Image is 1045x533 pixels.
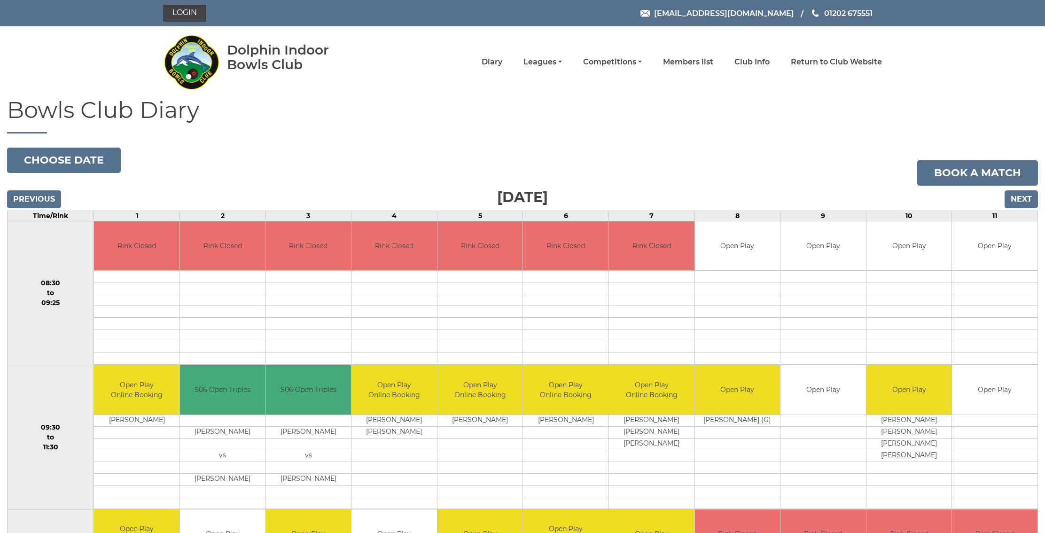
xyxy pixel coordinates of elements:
a: Email [EMAIL_ADDRESS][DOMAIN_NAME] [640,8,794,19]
td: Rink Closed [437,221,523,271]
a: Diary [482,57,502,67]
td: [PERSON_NAME] [866,415,952,426]
td: [PERSON_NAME] [94,415,179,426]
td: 9 [780,211,866,221]
td: [PERSON_NAME] (G) [695,415,780,426]
input: Next [1005,190,1038,208]
td: [PERSON_NAME] [351,426,437,438]
a: Phone us 01202 675551 [811,8,873,19]
td: 2 [179,211,265,221]
td: 6 [523,211,609,221]
input: Previous [7,190,61,208]
td: Open Play Online Booking [609,365,694,415]
div: Dolphin Indoor Bowls Club [227,43,359,72]
td: 3 [265,211,351,221]
td: Rink Closed [351,221,437,271]
td: S06 Open Triples [266,365,351,415]
a: Club Info [734,57,770,67]
img: Email [640,10,650,17]
a: Leagues [523,57,562,67]
td: [PERSON_NAME] [866,450,952,462]
td: vs [266,450,351,462]
td: Open Play [780,221,866,271]
td: Rink Closed [266,221,351,271]
td: 11 [952,211,1038,221]
td: Open Play Online Booking [437,365,523,415]
a: Members list [663,57,713,67]
td: Open Play [695,221,780,271]
td: 8 [694,211,780,221]
td: [PERSON_NAME] [437,415,523,426]
td: [PERSON_NAME] [609,438,694,450]
td: 09:30 to 11:30 [8,365,94,509]
td: [PERSON_NAME] [266,426,351,438]
img: Dolphin Indoor Bowls Club [163,29,219,95]
td: Open Play Online Booking [94,365,179,415]
td: Rink Closed [609,221,694,271]
td: Open Play Online Booking [523,365,608,415]
td: Open Play [952,221,1037,271]
td: [PERSON_NAME] [866,426,952,438]
button: Choose date [7,148,121,173]
td: 5 [437,211,523,221]
td: 4 [351,211,437,221]
td: [PERSON_NAME] [609,426,694,438]
td: 08:30 to 09:25 [8,221,94,365]
td: vs [180,450,265,462]
img: Phone us [812,9,819,17]
td: 10 [866,211,952,221]
td: Rink Closed [94,221,179,271]
span: 01202 675551 [824,8,873,17]
td: [PERSON_NAME] [180,473,265,485]
td: Open Play [780,365,866,415]
td: [PERSON_NAME] [351,415,437,426]
td: Open Play [866,221,952,271]
td: Open Play [866,365,952,415]
a: Return to Club Website [791,57,882,67]
td: [PERSON_NAME] [609,415,694,426]
a: Login [163,5,206,22]
td: S06 Open Triples [180,365,265,415]
td: Time/Rink [8,211,94,221]
td: Rink Closed [523,221,608,271]
h1: Bowls Club Diary [7,98,1038,133]
td: 7 [608,211,694,221]
td: [PERSON_NAME] [523,415,608,426]
td: Open Play [952,365,1037,415]
td: [PERSON_NAME] [866,438,952,450]
td: [PERSON_NAME] [180,426,265,438]
td: 1 [94,211,180,221]
td: Open Play [695,365,780,415]
td: Rink Closed [180,221,265,271]
td: Open Play Online Booking [351,365,437,415]
a: Book a match [917,160,1038,186]
span: [EMAIL_ADDRESS][DOMAIN_NAME] [654,8,794,17]
td: [PERSON_NAME] [266,473,351,485]
a: Competitions [583,57,642,67]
